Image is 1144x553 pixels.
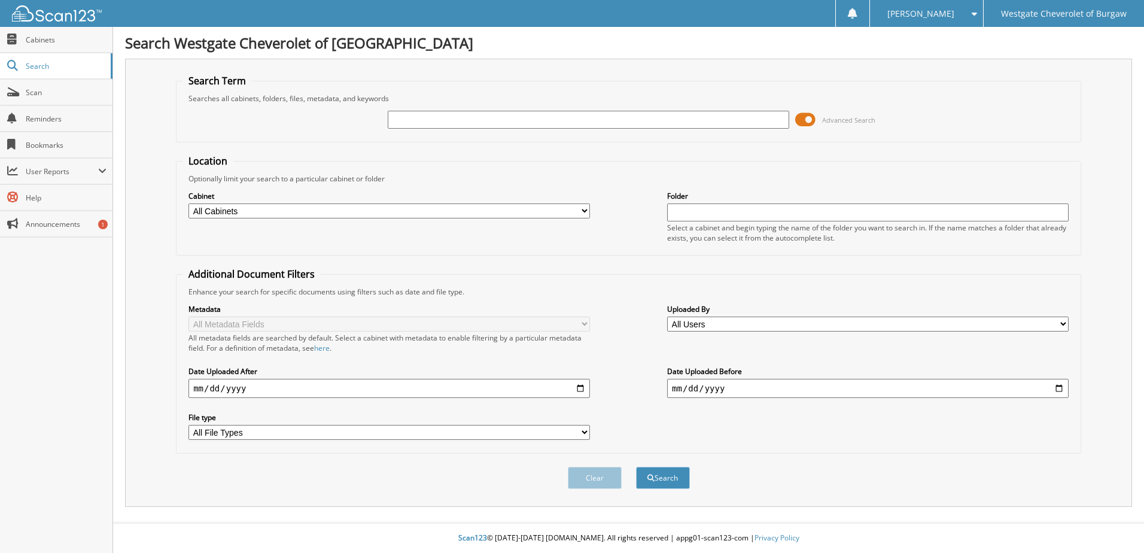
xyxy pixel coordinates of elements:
h1: Search Westgate Cheverolet of [GEOGRAPHIC_DATA] [125,33,1132,53]
img: scan123-logo-white.svg [12,5,102,22]
div: Select a cabinet and begin typing the name of the folder you want to search in. If the name match... [667,223,1069,243]
span: Cabinets [26,35,107,45]
label: Folder [667,191,1069,201]
label: Cabinet [188,191,590,201]
input: end [667,379,1069,398]
a: here [314,343,330,353]
span: Advanced Search [822,116,875,124]
button: Clear [568,467,622,489]
span: Reminders [26,114,107,124]
div: Searches all cabinets, folders, files, metadata, and keywords [182,93,1075,104]
span: Scan123 [458,533,487,543]
div: Optionally limit your search to a particular cabinet or folder [182,174,1075,184]
div: 1 [98,220,108,229]
label: File type [188,412,590,423]
legend: Search Term [182,74,252,87]
a: Privacy Policy [754,533,799,543]
span: [PERSON_NAME] [887,10,954,17]
label: Metadata [188,304,590,314]
legend: Additional Document Filters [182,268,321,281]
span: Help [26,193,107,203]
span: Scan [26,87,107,98]
input: start [188,379,590,398]
div: © [DATE]-[DATE] [DOMAIN_NAME]. All rights reserved | appg01-scan123-com | [113,524,1144,553]
span: User Reports [26,166,98,177]
div: Enhance your search for specific documents using filters such as date and file type. [182,287,1075,297]
span: Bookmarks [26,140,107,150]
label: Uploaded By [667,304,1069,314]
span: Search [26,61,105,71]
div: All metadata fields are searched by default. Select a cabinet with metadata to enable filtering b... [188,333,590,353]
label: Date Uploaded After [188,366,590,376]
button: Search [636,467,690,489]
label: Date Uploaded Before [667,366,1069,376]
legend: Location [182,154,233,168]
span: Announcements [26,219,107,229]
span: Westgate Cheverolet of Burgaw [1001,10,1127,17]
